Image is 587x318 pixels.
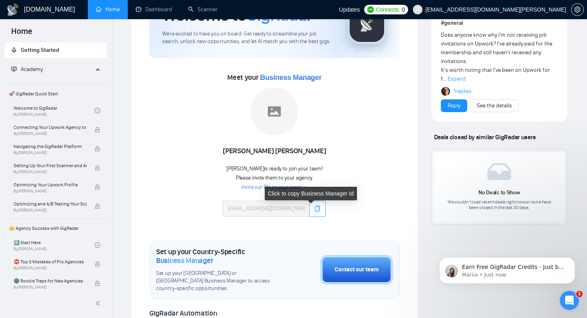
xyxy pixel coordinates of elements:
[162,30,334,45] span: We're excited to have you on board. Get ready to streamline your job search, unlock new opportuni...
[11,47,17,53] span: rocket
[14,200,87,208] span: Optimizing and A/B Testing Your Scanner for Better Results
[309,201,326,217] button: copy
[445,199,553,210] span: We couldn’t load recent deals right now or none have been closed in the last 30 days.
[95,242,100,248] span: check-circle
[454,87,472,95] a: 1replies
[487,163,511,180] img: empty-box
[448,101,460,110] a: Reply
[6,220,106,236] span: 👑 Agency Success with GigRadar
[14,189,87,194] span: By [PERSON_NAME]
[402,5,405,14] span: 0
[14,236,95,254] a: 1️⃣ Start HereBy[PERSON_NAME]
[250,87,298,135] img: placeholder.png
[223,144,326,158] div: [PERSON_NAME] [PERSON_NAME]
[95,261,100,267] span: lock
[571,6,583,13] span: setting
[441,32,552,82] span: Does anyone know why I'm not receiving job invitations on Upwork? I've already paid for the membe...
[6,86,106,102] span: 🚀 GigRadar Quick Start
[427,241,587,296] iframe: Intercom notifications message
[441,19,558,28] h1: # general
[314,205,321,212] span: copy
[14,170,87,174] span: By [PERSON_NAME]
[226,165,322,172] span: [PERSON_NAME] is ready to join your team!
[227,73,321,82] span: Meet your
[95,165,100,171] span: lock
[6,4,19,16] img: logo
[156,247,280,265] h1: Set up your Country-Specific
[21,66,43,73] span: Academy
[560,291,579,310] iframe: Intercom live chat
[367,6,374,13] img: upwork-logo.png
[320,255,393,284] button: Contact our team
[448,75,466,82] span: Expand
[136,6,172,13] a: dashboardDashboard
[265,187,357,200] div: Click to copy Business Manager Id
[14,102,95,119] a: Welcome to GigRadarBy[PERSON_NAME]
[14,266,87,271] span: By [PERSON_NAME]
[11,66,43,73] span: Academy
[95,280,100,286] span: lock
[14,277,87,285] span: 🌚 Rookie Traps for New Agencies
[14,123,87,131] span: Connecting Your Upwork Agency to GigRadar
[14,208,87,213] span: By [PERSON_NAME]
[95,299,103,307] span: double-left
[14,142,87,150] span: Navigating the GigRadar Platform
[576,291,583,297] span: 1
[478,189,520,196] span: No Deals to Show
[236,174,313,181] span: Please invite them to your agency.
[11,66,17,72] span: fund-projection-screen
[188,6,218,13] a: searchScanner
[571,6,584,13] a: setting
[241,184,308,191] a: Invite our BM to your team →
[347,5,387,45] img: gigradar-logo.png
[376,5,400,14] span: Connects:
[14,131,87,136] span: By [PERSON_NAME]
[95,127,100,132] span: lock
[95,146,100,152] span: lock
[156,256,213,265] span: Business Manager
[14,181,87,189] span: Optimizing Your Upwork Profile
[14,285,87,290] span: By [PERSON_NAME]
[260,73,321,81] span: Business Manager
[431,130,539,144] span: Deals closed by similar GigRadar users
[21,47,59,53] span: Getting Started
[470,99,519,112] button: See the details
[5,26,39,42] span: Home
[14,258,87,266] span: ⛔ Top 3 Mistakes of Pro Agencies
[5,42,107,58] li: Getting Started
[441,99,467,112] button: Reply
[477,101,512,110] a: See the details
[415,7,420,12] span: user
[156,270,280,292] span: Set up your [GEOGRAPHIC_DATA] or [GEOGRAPHIC_DATA] Business Manager to access country-specific op...
[14,150,87,155] span: By [PERSON_NAME]
[95,108,100,113] span: check-circle
[339,6,360,13] span: Updates
[571,3,584,16] button: setting
[149,309,217,318] span: GigRadar Automation
[95,203,100,209] span: lock
[14,162,87,170] span: Setting Up Your First Scanner and Auto-Bidder
[335,265,379,274] div: Contact our team
[96,6,120,13] a: homeHome
[95,184,100,190] span: lock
